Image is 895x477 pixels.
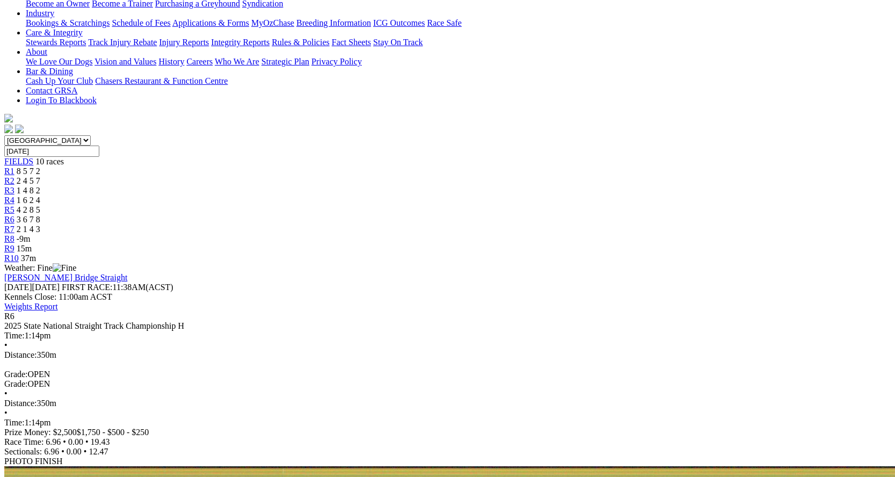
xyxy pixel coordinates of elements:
span: Grade: [4,370,28,379]
div: Industry [26,18,891,28]
div: About [26,57,891,67]
img: twitter.svg [15,125,24,133]
span: 2 1 4 3 [17,225,40,234]
span: 10 races [35,157,64,166]
div: 1:14pm [4,331,891,341]
a: R3 [4,186,14,195]
a: Rules & Policies [272,38,330,47]
a: Fact Sheets [332,38,371,47]
a: MyOzChase [251,18,294,27]
span: 1 6 2 4 [17,196,40,205]
a: Industry [26,9,54,18]
a: Schedule of Fees [112,18,170,27]
a: Injury Reports [159,38,209,47]
a: R5 [4,205,14,214]
a: R10 [4,254,19,263]
span: 11:38AM(ACST) [62,283,173,292]
a: Bookings & Scratchings [26,18,110,27]
span: 2 4 5 7 [17,176,40,185]
a: R7 [4,225,14,234]
div: 2025 State National Straight Track Championship H [4,321,891,331]
span: PHOTO FINISH [4,457,63,466]
a: Strategic Plan [261,57,309,66]
span: [DATE] [4,283,60,292]
a: Weights Report [4,302,58,311]
a: R8 [4,234,14,243]
a: Privacy Policy [311,57,362,66]
span: [DATE] [4,283,32,292]
span: • [61,447,64,456]
span: • [84,447,87,456]
a: Breeding Information [296,18,371,27]
span: 4 2 8 5 [17,205,40,214]
a: R6 [4,215,14,224]
a: Login To Blackbook [26,96,97,105]
a: Who We Are [215,57,259,66]
img: facebook.svg [4,125,13,133]
span: Time: [4,418,25,427]
a: R9 [4,244,14,253]
span: • [4,408,8,417]
span: Grade: [4,379,28,388]
span: Sectionals: [4,447,42,456]
span: 0.00 [67,447,82,456]
a: We Love Our Dogs [26,57,92,66]
span: 12.47 [89,447,108,456]
a: FIELDS [4,157,33,166]
div: Prize Money: $2,500 [4,428,891,437]
span: • [4,341,8,350]
div: OPEN [4,379,891,389]
a: R1 [4,167,14,176]
span: R6 [4,312,14,321]
a: Chasers Restaurant & Function Centre [95,76,228,85]
div: 350m [4,350,891,360]
a: Stay On Track [373,38,423,47]
span: Distance: [4,399,37,408]
span: $1,750 - $500 - $250 [77,428,149,437]
a: R2 [4,176,14,185]
a: Bar & Dining [26,67,73,76]
a: R4 [4,196,14,205]
span: Weather: Fine [4,263,76,272]
span: Time: [4,331,25,340]
span: • [63,437,66,446]
a: Vision and Values [94,57,156,66]
div: Care & Integrity [26,38,891,47]
a: History [158,57,184,66]
span: 15m [17,244,32,253]
div: Kennels Close: 11:00am ACST [4,292,891,302]
a: Race Safe [427,18,461,27]
span: FIRST RACE: [62,283,112,292]
a: [PERSON_NAME] Bridge Straight [4,273,127,282]
span: • [85,437,89,446]
a: Cash Up Your Club [26,76,93,85]
input: Select date [4,146,99,157]
span: 37m [21,254,36,263]
a: Stewards Reports [26,38,86,47]
span: -9m [17,234,31,243]
span: • [4,389,8,398]
a: Applications & Forms [172,18,249,27]
div: Bar & Dining [26,76,891,86]
a: Careers [186,57,213,66]
a: Care & Integrity [26,28,83,37]
span: 6.96 [44,447,59,456]
div: OPEN [4,370,891,379]
div: 350m [4,399,891,408]
span: 6.96 [46,437,61,446]
span: 8 5 7 2 [17,167,40,176]
a: About [26,47,47,56]
a: Track Injury Rebate [88,38,157,47]
img: Fine [53,263,76,273]
a: Integrity Reports [211,38,270,47]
